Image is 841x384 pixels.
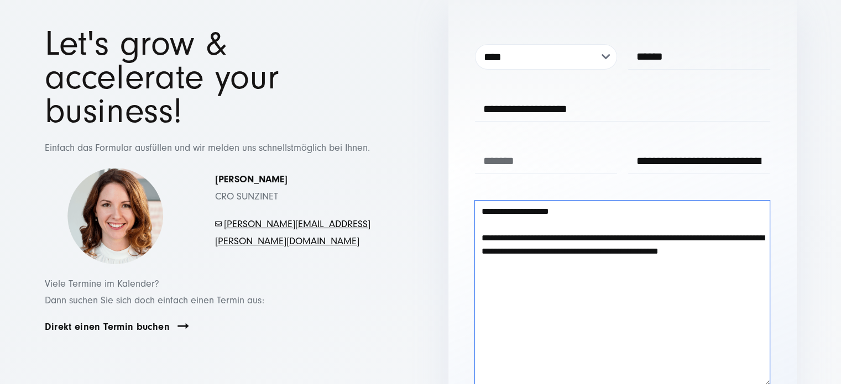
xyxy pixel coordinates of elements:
span: - [222,218,224,230]
a: [PERSON_NAME][EMAIL_ADDRESS][PERSON_NAME][DOMAIN_NAME] [215,218,370,247]
span: Einfach das Formular ausfüllen und wir melden uns schnellstmöglich bei Ihnen. [45,142,370,154]
p: CRO SUNZINET [215,171,371,205]
strong: [PERSON_NAME] [215,173,288,185]
a: Direkt einen Termin buchen [45,320,170,333]
img: Simona-kontakt-page-picture [67,168,164,265]
span: Let's grow & accelerate your business! [45,24,279,131]
span: Viele Termine im Kalender? Dann suchen Sie sich doch einfach einen Termin aus: [45,278,264,307]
